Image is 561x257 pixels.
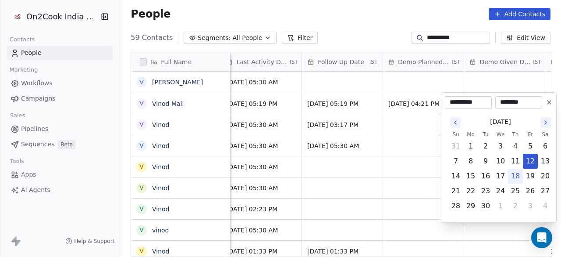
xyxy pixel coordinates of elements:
[463,130,478,139] th: Monday
[478,130,493,139] th: Tuesday
[538,154,552,168] button: Saturday, September 13th, 2025
[523,169,537,183] button: Friday, September 19th, 2025
[464,184,478,198] button: Monday, September 22nd, 2025
[494,154,508,168] button: Wednesday, September 10th, 2025
[494,184,508,198] button: Wednesday, September 24th, 2025
[538,139,552,153] button: Saturday, September 6th, 2025
[508,139,522,153] button: Thursday, September 4th, 2025
[494,199,508,213] button: Wednesday, October 1st, 2025
[508,184,522,198] button: Thursday, September 25th, 2025
[449,154,463,168] button: Sunday, September 7th, 2025
[508,169,522,183] button: Today, Thursday, September 18th, 2025
[449,184,463,198] button: Sunday, September 21st, 2025
[538,169,552,183] button: Saturday, September 20th, 2025
[523,154,537,168] button: Friday, September 12th, 2025, selected
[464,169,478,183] button: Monday, September 15th, 2025
[464,199,478,213] button: Monday, September 29th, 2025
[490,117,511,127] span: [DATE]
[479,139,493,153] button: Tuesday, September 2nd, 2025
[538,130,553,139] th: Saturday
[523,199,537,213] button: Friday, October 3rd, 2025
[493,130,508,139] th: Wednesday
[449,139,463,153] button: Sunday, August 31st, 2025
[508,130,523,139] th: Thursday
[523,184,537,198] button: Friday, September 26th, 2025
[479,184,493,198] button: Tuesday, September 23rd, 2025
[538,199,552,213] button: Saturday, October 4th, 2025
[538,184,552,198] button: Saturday, September 27th, 2025
[464,139,478,153] button: Monday, September 1st, 2025
[449,169,463,183] button: Sunday, September 14th, 2025
[479,169,493,183] button: Tuesday, September 16th, 2025
[450,117,461,128] button: Go to the Previous Month
[540,117,551,128] button: Go to the Next Month
[523,130,538,139] th: Friday
[479,154,493,168] button: Tuesday, September 9th, 2025
[479,199,493,213] button: Tuesday, September 30th, 2025
[494,169,508,183] button: Wednesday, September 17th, 2025
[448,130,553,214] table: September 2025
[508,154,522,168] button: Thursday, September 11th, 2025
[449,199,463,213] button: Sunday, September 28th, 2025
[448,130,463,139] th: Sunday
[523,139,537,153] button: Friday, September 5th, 2025
[508,199,522,213] button: Thursday, October 2nd, 2025
[464,154,478,168] button: Monday, September 8th, 2025
[494,139,508,153] button: Wednesday, September 3rd, 2025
